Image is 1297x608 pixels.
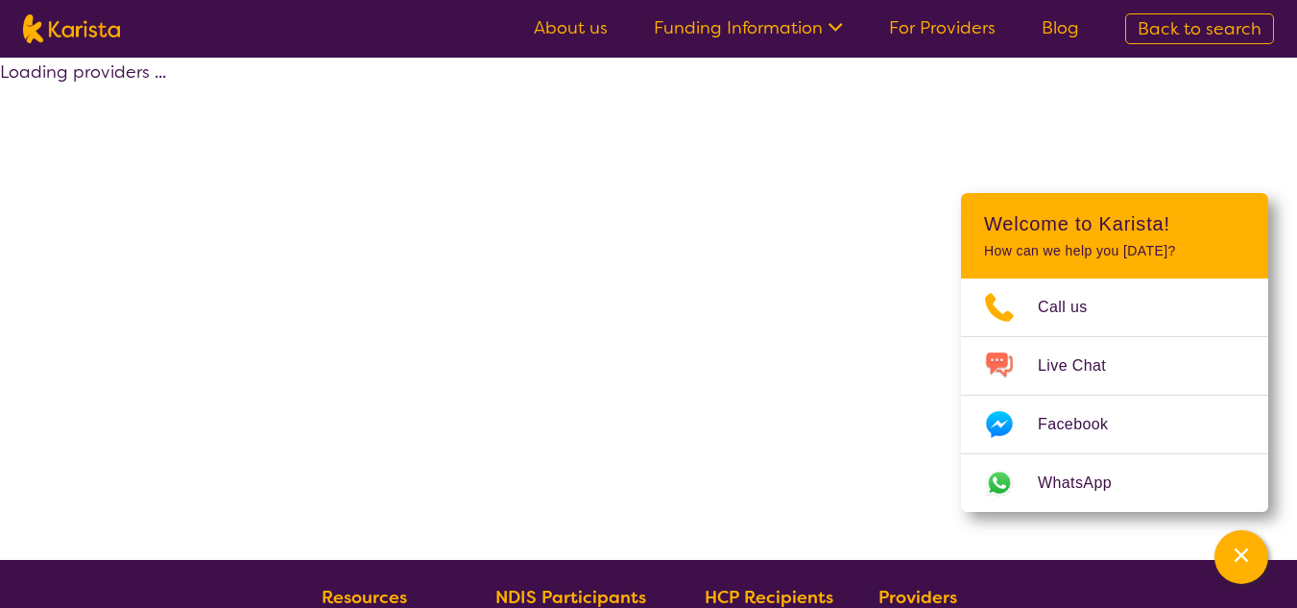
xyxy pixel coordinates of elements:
[961,279,1268,512] ul: Choose channel
[534,16,608,39] a: About us
[654,16,843,39] a: Funding Information
[984,243,1245,259] p: How can we help you [DATE]?
[984,212,1245,235] h2: Welcome to Karista!
[961,193,1268,512] div: Channel Menu
[1038,293,1111,322] span: Call us
[1138,17,1261,40] span: Back to search
[889,16,996,39] a: For Providers
[1042,16,1079,39] a: Blog
[1038,469,1135,498] span: WhatsApp
[961,454,1268,512] a: Web link opens in a new tab.
[1038,352,1129,380] span: Live Chat
[1038,410,1131,439] span: Facebook
[23,14,120,43] img: Karista logo
[1214,530,1268,584] button: Channel Menu
[1125,13,1274,44] a: Back to search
